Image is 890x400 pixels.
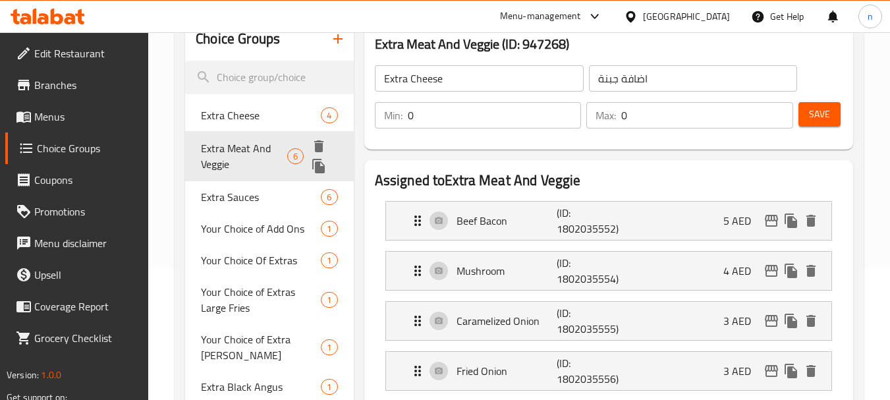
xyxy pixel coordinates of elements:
h3: Extra Meat And Veggie (ID: 947268) [375,34,843,55]
button: edit [762,211,781,231]
div: Choices [321,221,337,237]
li: Expand [375,296,843,346]
div: Choices [321,189,337,205]
a: Grocery Checklist [5,322,149,354]
a: Choice Groups [5,132,149,164]
span: 1.0.0 [41,366,61,384]
li: Expand [375,196,843,246]
p: Max: [596,107,616,123]
div: Your Choice of Add Ons1 [185,213,353,244]
span: Choice Groups [37,140,138,156]
div: Your Choice Of Extras1 [185,244,353,276]
a: Promotions [5,196,149,227]
span: Your Choice of Extra [PERSON_NAME] [201,331,321,363]
li: Expand [375,346,843,396]
input: search [185,61,353,94]
span: Extra Meat And Veggie [201,140,287,172]
p: 4 AED [723,263,762,279]
div: Expand [386,352,831,390]
div: Choices [321,379,337,395]
p: 3 AED [723,313,762,329]
span: Branches [34,77,138,93]
p: (ID: 1802035556) [557,355,624,387]
p: Min: [384,107,403,123]
button: duplicate [309,156,329,176]
a: Coupons [5,164,149,196]
a: Menus [5,101,149,132]
span: 6 [321,191,337,204]
span: 1 [321,294,337,306]
button: edit [762,261,781,281]
p: Caramelized Onion [457,313,557,329]
button: duplicate [781,361,801,381]
p: (ID: 1802035552) [557,205,624,237]
button: delete [801,361,821,381]
span: Coverage Report [34,299,138,314]
span: n [868,9,873,24]
span: Edit Restaurant [34,45,138,61]
a: Branches [5,69,149,101]
li: Expand [375,246,843,296]
div: Expand [386,252,831,290]
div: Expand [386,202,831,240]
span: 1 [321,381,337,393]
span: 1 [321,254,337,267]
span: Extra Black Angus [201,379,321,395]
div: Choices [321,292,337,308]
p: (ID: 1802035555) [557,305,624,337]
button: edit [762,311,781,331]
span: Extra Sauces [201,189,321,205]
span: Your Choice of Extras Large Fries [201,284,321,316]
span: Menus [34,109,138,125]
button: duplicate [781,261,801,281]
span: Grocery Checklist [34,330,138,346]
span: 1 [321,223,337,235]
span: Your Choice Of Extras [201,252,321,268]
button: delete [801,311,821,331]
span: 6 [288,150,303,163]
span: Coupons [34,172,138,188]
div: Extra Meat And Veggie6deleteduplicate [185,131,353,181]
span: Promotions [34,204,138,219]
p: 3 AED [723,363,762,379]
h2: Assigned to Extra Meat And Veggie [375,171,843,190]
p: (ID: 1802035554) [557,255,624,287]
a: Upsell [5,259,149,291]
div: Choices [321,107,337,123]
span: Extra Cheese [201,107,321,123]
p: Fried Onion [457,363,557,379]
div: Choices [321,339,337,355]
span: Your Choice of Add Ons [201,221,321,237]
div: Choices [321,252,337,268]
div: Extra Sauces6 [185,181,353,213]
div: Menu-management [500,9,581,24]
h2: Choice Groups [196,29,280,49]
button: delete [801,211,821,231]
span: Menu disclaimer [34,235,138,251]
button: edit [762,361,781,381]
div: Expand [386,302,831,340]
a: Edit Restaurant [5,38,149,69]
p: Beef Bacon [457,213,557,229]
span: Save [809,106,830,123]
button: delete [801,261,821,281]
div: Extra Cheese4 [185,100,353,131]
a: Menu disclaimer [5,227,149,259]
span: Version: [7,366,39,384]
span: 4 [321,109,337,122]
span: Upsell [34,267,138,283]
span: 1 [321,341,337,354]
button: Save [798,102,841,127]
button: delete [309,136,329,156]
div: Your Choice of Extras Large Fries1 [185,276,353,324]
button: duplicate [781,211,801,231]
div: [GEOGRAPHIC_DATA] [643,9,730,24]
p: 5 AED [723,213,762,229]
button: duplicate [781,311,801,331]
p: Mushroom [457,263,557,279]
a: Coverage Report [5,291,149,322]
div: Your Choice of Extra [PERSON_NAME]1 [185,324,353,371]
